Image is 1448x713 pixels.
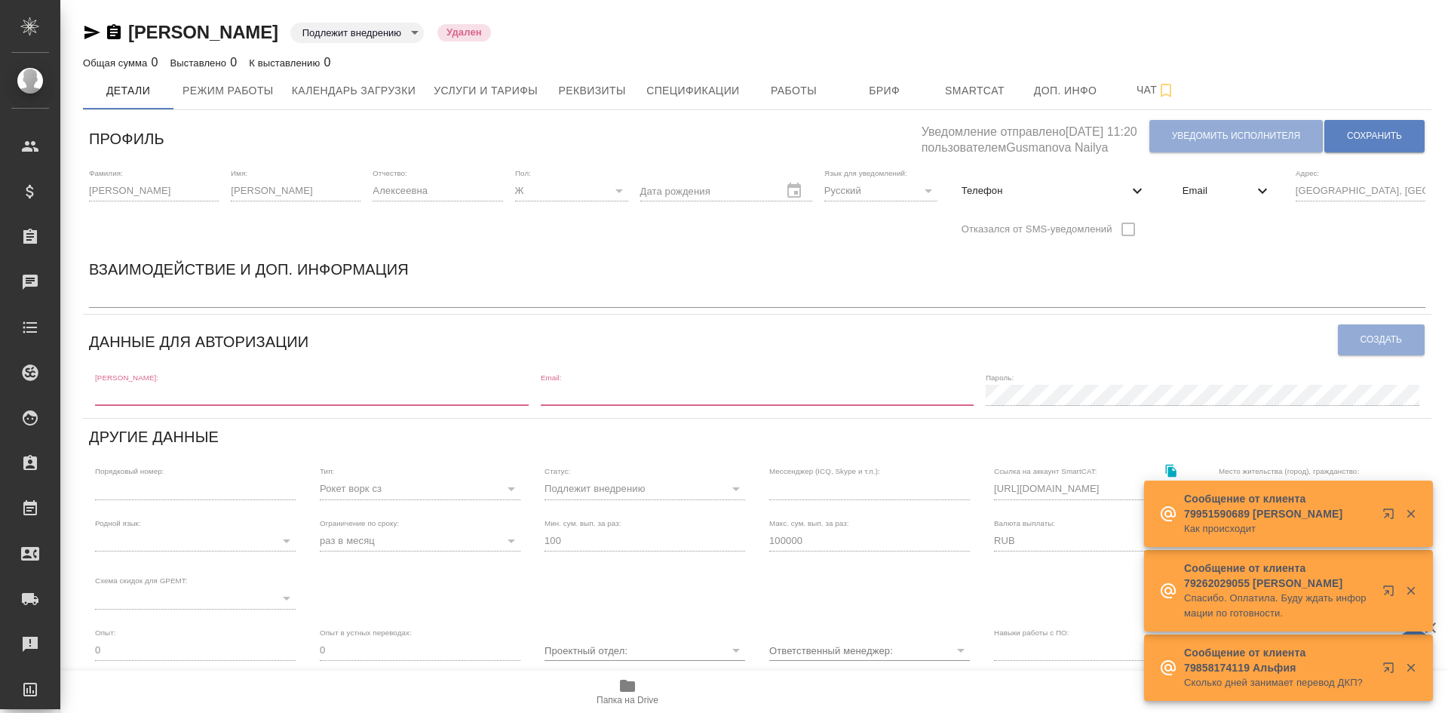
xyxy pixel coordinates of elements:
[922,116,1149,156] h5: Уведомление отправлено [DATE] 11:20 пользователем Gusmanova Nailya
[1347,130,1402,143] span: Сохранить
[824,169,907,177] label: Язык для уведомлений:
[320,519,399,527] label: Ограничение по сроку:
[994,468,1097,475] label: Ссылка на аккаунт SmartCAT:
[564,671,691,713] button: Папка на Drive
[95,628,116,636] label: Опыт:
[95,373,158,381] label: [PERSON_NAME]:
[986,373,1014,381] label: Пароль:
[1219,468,1359,475] label: Место жительства (город), гражданство:
[170,57,231,69] p: Выставлено
[1395,661,1426,675] button: Закрыть
[1184,561,1373,591] p: Сообщение от клиента 79262029055 [PERSON_NAME]
[848,81,921,100] span: Бриф
[105,23,123,41] button: Скопировать ссылку
[1184,491,1373,521] p: Сообщение от клиента 79951590689 [PERSON_NAME]
[92,81,164,100] span: Детали
[249,57,324,69] p: К выставлению
[434,81,538,100] span: Услуги и тарифы
[89,169,123,177] label: Фамилия:
[646,81,739,100] span: Спецификации
[1155,455,1186,486] button: Скопировать ссылку
[83,54,158,72] div: 0
[89,257,409,281] h6: Взаимодействие и доп. информация
[89,330,308,354] h6: Данные для авторизации
[373,169,407,177] label: Отчество:
[758,81,830,100] span: Работы
[1184,645,1373,675] p: Сообщение от клиента 79858174119 Альфия
[769,468,880,475] label: Мессенджер (ICQ, Skype и т.п.):
[556,81,628,100] span: Реквизиты
[769,519,849,527] label: Макс. сум. вып. за раз:
[128,22,278,42] a: [PERSON_NAME]
[515,169,531,177] label: Пол:
[545,519,621,527] label: Мин. сум. вып. за раз:
[1029,81,1102,100] span: Доп. инфо
[994,519,1055,527] label: Валюта выплаты:
[1395,584,1426,598] button: Закрыть
[298,26,406,39] button: Подлежит внедрению
[1395,507,1426,521] button: Закрыть
[1120,81,1192,100] span: Чат
[949,174,1158,207] div: Телефон
[1183,183,1253,198] span: Email
[83,23,101,41] button: Скопировать ссылку для ЯМессенджера
[1373,499,1410,535] button: Открыть в новой вкладке
[83,57,151,69] p: Общая сумма
[95,468,164,475] label: Порядковый номер:
[994,530,1195,552] div: RUB
[597,695,658,705] span: Папка на Drive
[1296,169,1319,177] label: Адрес:
[290,23,424,43] div: Подлежит внедрению
[824,180,937,201] div: Русский
[249,54,330,72] div: 0
[545,478,745,499] div: Подлежит внедрению
[1324,120,1425,152] button: Сохранить
[320,468,334,475] label: Тип:
[95,577,188,585] label: Схема скидок для GPEMT:
[446,25,482,40] p: Удален
[541,373,562,381] label: Email:
[320,628,412,636] label: Опыт в устных переводах:
[1157,81,1175,100] svg: Подписаться
[1373,576,1410,612] button: Открыть в новой вкладке
[962,222,1112,237] span: Отказался от SMS-уведомлений
[962,183,1128,198] span: Телефон
[89,425,219,449] h6: Другие данные
[231,169,247,177] label: Имя:
[545,468,570,475] label: Статус:
[292,81,416,100] span: Календарь загрузки
[320,530,520,552] div: раз в месяц
[515,180,628,201] div: Ж
[1373,653,1410,689] button: Открыть в новой вкладке
[939,81,1011,100] span: Smartcat
[89,127,164,151] h6: Профиль
[1184,675,1373,690] p: Сколько дней занимает перевод ДКП?
[183,81,274,100] span: Режим работы
[1170,174,1284,207] div: Email
[95,519,141,527] label: Родной язык:
[170,54,238,72] div: 0
[994,628,1069,636] label: Навыки работы с ПО:
[1184,521,1373,536] p: Как происходит
[1184,591,1373,621] p: Спасибо. Оплатила. Буду ждать информации по готовности.
[320,478,520,499] div: Рокет ворк сз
